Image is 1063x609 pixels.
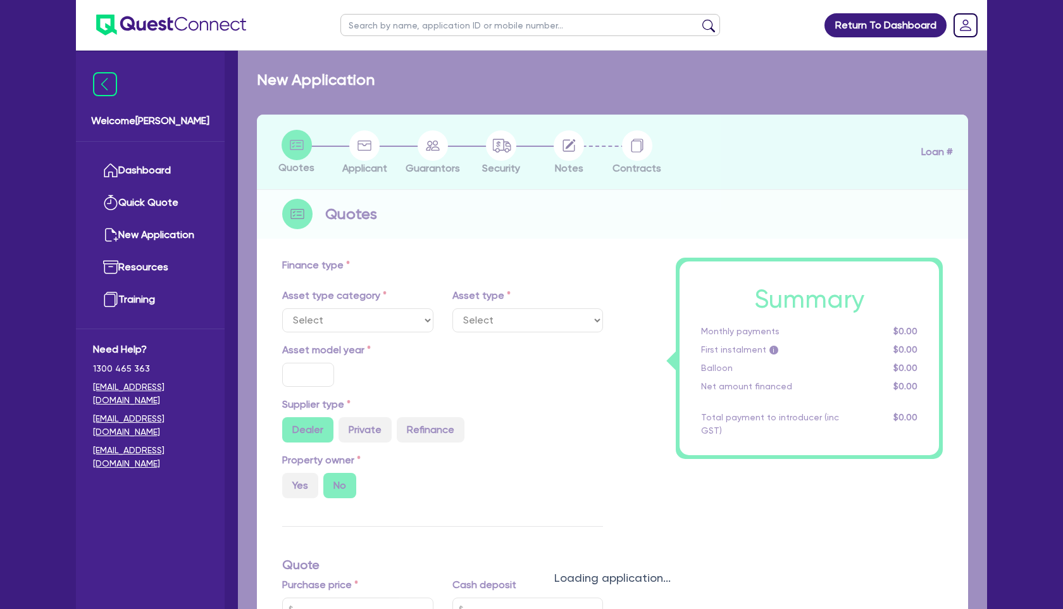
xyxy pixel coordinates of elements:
[340,14,720,36] input: Search by name, application ID or mobile number...
[103,227,118,242] img: new-application
[93,362,208,375] span: 1300 465 363
[93,251,208,284] a: Resources
[93,380,208,407] a: [EMAIL_ADDRESS][DOMAIN_NAME]
[96,15,246,35] img: quest-connect-logo-blue
[93,154,208,187] a: Dashboard
[824,13,947,37] a: Return To Dashboard
[103,292,118,307] img: training
[103,195,118,210] img: quick-quote
[93,342,208,357] span: Need Help?
[103,260,118,275] img: resources
[93,284,208,316] a: Training
[93,444,208,470] a: [EMAIL_ADDRESS][DOMAIN_NAME]
[238,569,987,586] div: Loading application...
[91,113,209,129] span: Welcome [PERSON_NAME]
[93,187,208,219] a: Quick Quote
[949,9,982,42] a: Dropdown toggle
[93,219,208,251] a: New Application
[93,412,208,439] a: [EMAIL_ADDRESS][DOMAIN_NAME]
[93,72,117,96] img: icon-menu-close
